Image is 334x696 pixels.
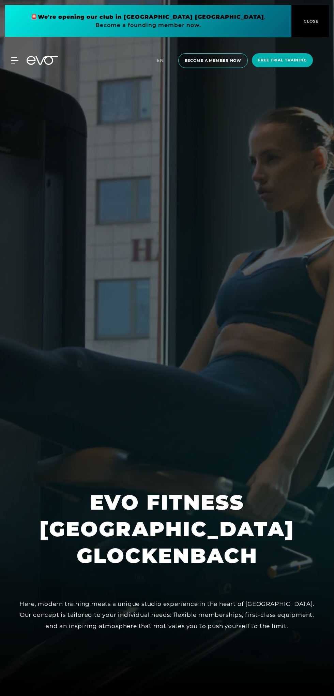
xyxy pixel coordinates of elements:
font: Here, modern training meets a unique studio experience in the heart of [GEOGRAPHIC_DATA]. Our con... [19,600,314,629]
font: CLOSE [304,19,319,24]
font: Free trial training [258,58,307,62]
button: CLOSE [291,5,329,37]
a: Free trial training [250,53,315,68]
a: Become a member now [176,53,250,68]
font: Become a member now [185,58,242,63]
font: en [156,57,164,63]
font: EVO FITNESS [GEOGRAPHIC_DATA] GLOCKENBACH [40,490,302,568]
a: en [156,57,172,65]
